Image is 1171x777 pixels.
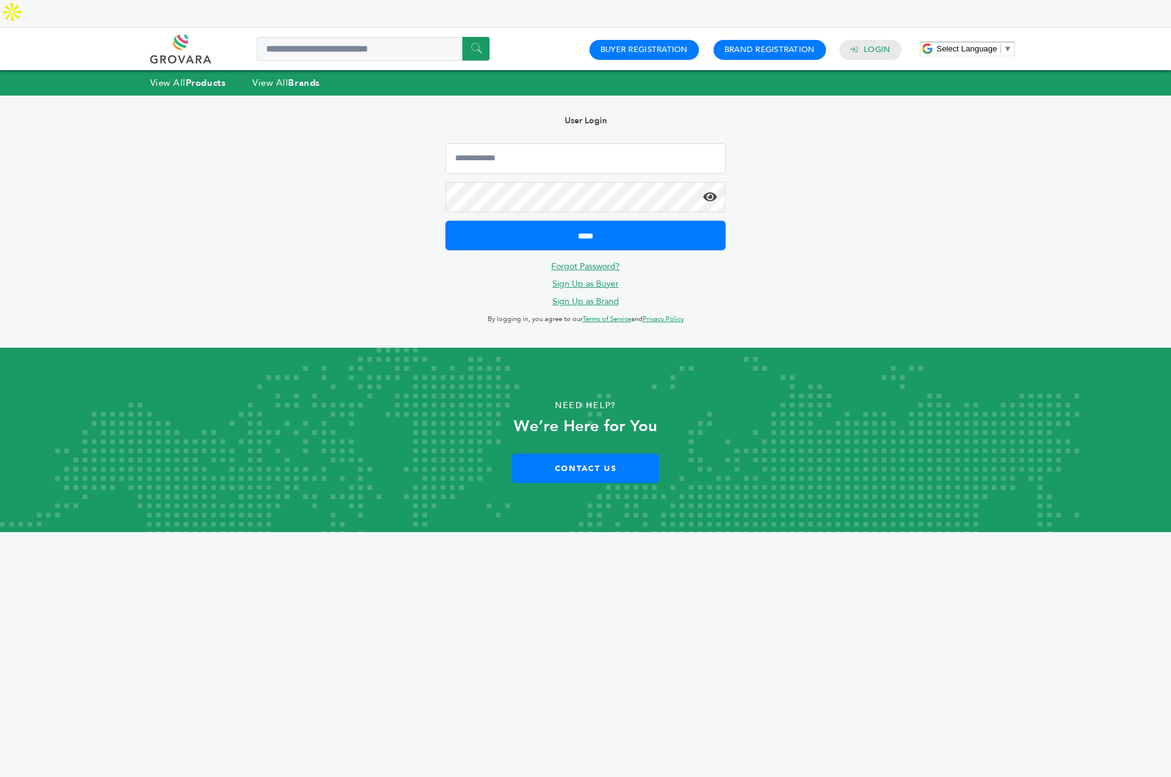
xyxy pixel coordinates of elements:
b: User Login [565,115,607,126]
a: Select Language​ [937,44,1012,53]
a: Buyer Registration [600,44,688,55]
strong: Brands [288,77,320,89]
a: Brand Registration [724,44,815,55]
span: ​ [1000,44,1001,53]
strong: Products [186,77,226,89]
input: Search a product or brand... [257,37,490,61]
a: Privacy Policy [643,314,684,323]
p: By logging in, you agree to our and [445,312,726,327]
input: Password [445,182,726,212]
span: Select Language [937,44,997,53]
a: Terms of Service [583,314,631,323]
a: Contact Us [512,454,659,483]
input: Email Address [445,143,726,174]
p: Need Help? [59,397,1113,415]
a: Sign Up as Buyer [553,278,618,290]
strong: We’re Here for You [514,415,657,437]
a: Login [864,44,890,55]
a: View AllBrands [252,77,320,89]
span: ▼ [1004,44,1012,53]
a: Forgot Password? [551,261,620,272]
a: Sign Up as Brand [553,296,619,307]
a: View AllProducts [150,77,226,89]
